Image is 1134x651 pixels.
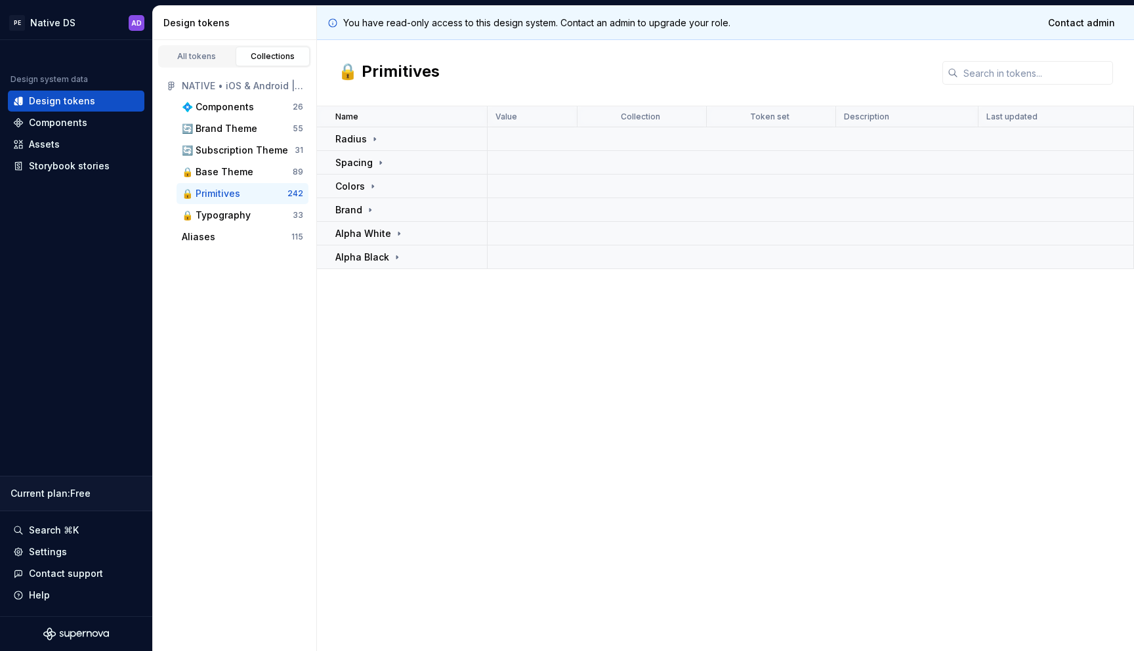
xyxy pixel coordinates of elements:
[335,112,358,122] p: Name
[182,144,288,157] div: 🔄 Subscription Theme
[8,563,144,584] button: Contact support
[3,9,150,37] button: PENative DSAD
[182,209,251,222] div: 🔒 Typography
[131,18,142,28] div: AD
[29,589,50,602] div: Help
[29,159,110,173] div: Storybook stories
[8,112,144,133] a: Components
[293,167,303,177] div: 89
[287,188,303,199] div: 242
[8,520,144,541] button: Search ⌘K
[240,51,306,62] div: Collections
[8,541,144,562] a: Settings
[29,116,87,129] div: Components
[182,230,215,243] div: Aliases
[29,567,103,580] div: Contact support
[182,100,254,114] div: 💠 Components
[750,112,789,122] p: Token set
[30,16,75,30] div: Native DS
[335,203,362,217] p: Brand
[844,112,889,122] p: Description
[163,16,311,30] div: Design tokens
[495,112,517,122] p: Value
[335,227,391,240] p: Alpha White
[9,15,25,31] div: PE
[343,16,730,30] p: You have read-only access to this design system. Contact an admin to upgrade your role.
[8,134,144,155] a: Assets
[182,187,240,200] div: 🔒 Primitives
[8,156,144,177] a: Storybook stories
[291,232,303,242] div: 115
[621,112,660,122] p: Collection
[177,205,308,226] button: 🔒 Typography33
[177,226,308,247] button: Aliases115
[8,91,144,112] a: Design tokens
[335,251,389,264] p: Alpha Black
[182,165,253,178] div: 🔒 Base Theme
[29,138,60,151] div: Assets
[1039,11,1123,35] a: Contact admin
[29,545,67,558] div: Settings
[1048,16,1115,30] span: Contact admin
[295,145,303,156] div: 31
[177,96,308,117] button: 💠 Components26
[177,161,308,182] button: 🔒 Base Theme89
[177,140,308,161] button: 🔄 Subscription Theme31
[182,79,303,93] div: NATIVE • iOS & Android | DS | 0.2.0
[29,94,95,108] div: Design tokens
[177,118,308,139] button: 🔄 Brand Theme55
[338,61,440,85] h2: 🔒 Primitives
[293,210,303,220] div: 33
[10,74,88,85] div: Design system data
[164,51,230,62] div: All tokens
[986,112,1038,122] p: Last updated
[177,183,308,204] button: 🔒 Primitives242
[10,487,142,500] div: Current plan : Free
[8,585,144,606] button: Help
[335,133,367,146] p: Radius
[958,61,1113,85] input: Search in tokens...
[182,122,257,135] div: 🔄 Brand Theme
[293,123,303,134] div: 55
[29,524,79,537] div: Search ⌘K
[335,180,365,193] p: Colors
[335,156,373,169] p: Spacing
[293,102,303,112] div: 26
[43,627,109,640] svg: Supernova Logo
